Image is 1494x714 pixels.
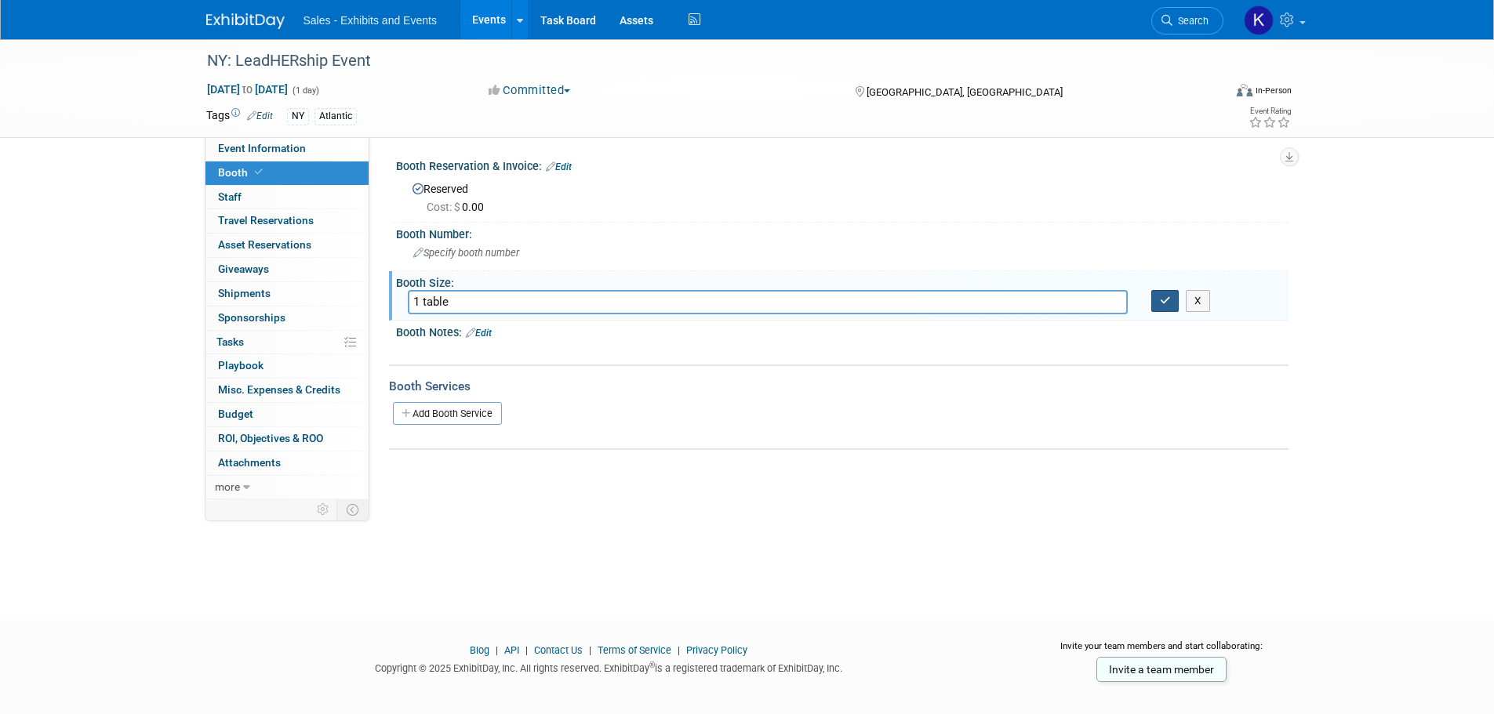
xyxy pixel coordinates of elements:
span: Cost: $ [427,201,462,213]
a: Edit [247,111,273,121]
a: Shipments [205,282,369,306]
span: | [522,644,532,656]
button: X [1186,290,1210,312]
span: [GEOGRAPHIC_DATA], [GEOGRAPHIC_DATA] [867,86,1063,98]
div: Event Format [1131,82,1292,105]
a: Add Booth Service [393,402,502,425]
a: Edit [466,328,492,339]
span: (1 day) [291,85,319,96]
span: | [585,644,595,656]
span: Tasks [216,335,244,348]
span: Travel Reservations [218,214,314,227]
a: Edit [546,161,572,172]
a: Asset Reservations [205,234,369,257]
div: Atlantic [314,108,357,125]
a: Blog [470,644,489,656]
span: [DATE] [DATE] [206,82,289,96]
span: Misc. Expenses & Credits [218,383,340,396]
a: Travel Reservations [205,209,369,233]
span: Sales - Exhibits and Events [304,14,437,27]
a: Terms of Service [598,644,671,656]
a: more [205,476,369,499]
div: Invite your team members and start collaborating: [1035,640,1289,663]
span: Asset Reservations [218,238,311,251]
i: Booth reservation complete [255,168,263,176]
span: Playbook [218,359,264,371]
div: NY [287,108,309,125]
a: ROI, Objectives & ROO [205,427,369,451]
div: NY: LeadHERship Event [202,47,1200,75]
div: In-Person [1255,85,1292,96]
span: to [240,83,255,96]
a: Booth [205,161,369,185]
div: Booth Reservation & Invoice: [396,154,1289,175]
a: Playbook [205,354,369,378]
div: Booth Number: [396,223,1289,242]
a: Attachments [205,451,369,475]
a: Privacy Policy [686,644,747,656]
img: Format-Inperson.png [1237,84,1252,96]
div: Reserved [408,177,1277,215]
button: Committed [483,82,576,99]
span: Giveaways [218,263,269,275]
a: API [504,644,519,656]
td: Toggle Event Tabs [336,499,369,520]
div: Booth Services [389,378,1289,395]
span: 0.00 [427,201,490,213]
span: Shipments [218,287,271,299]
a: Sponsorships [205,306,369,330]
span: more [215,480,240,493]
a: Giveaways [205,258,369,281]
span: Event Information [218,142,306,154]
div: Booth Size: [396,271,1289,291]
span: Booth [218,166,266,179]
a: Invite a team member [1096,657,1227,682]
span: Search [1172,15,1209,27]
span: Specify booth number [413,247,519,259]
div: Booth Notes: [396,321,1289,341]
div: Copyright © 2025 ExhibitDay, Inc. All rights reserved. ExhibitDay is a registered trademark of Ex... [206,658,1012,676]
a: Misc. Expenses & Credits [205,379,369,402]
span: | [674,644,684,656]
a: Tasks [205,331,369,354]
span: Budget [218,408,253,420]
a: Staff [205,186,369,209]
span: Attachments [218,456,281,469]
div: Event Rating [1249,107,1291,115]
span: Staff [218,190,242,203]
span: | [492,644,502,656]
td: Tags [206,107,273,125]
a: Budget [205,403,369,426]
span: ROI, Objectives & ROO [218,432,323,444]
a: Event Information [205,137,369,161]
td: Personalize Event Tab Strip [310,499,337,520]
a: Contact Us [534,644,583,656]
span: Sponsorships [218,311,285,324]
sup: ® [649,661,655,669]
a: Search [1151,7,1223,34]
img: Kara Haven [1244,5,1274,35]
img: ExhibitDay [206,13,285,29]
